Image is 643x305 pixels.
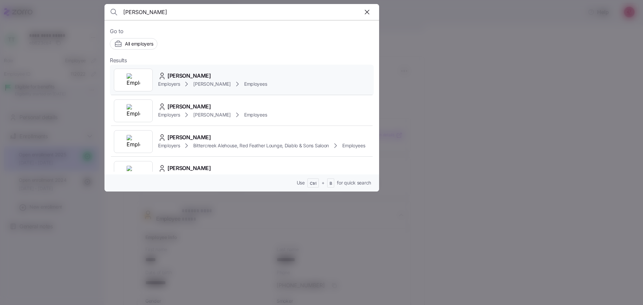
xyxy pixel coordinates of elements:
[244,81,267,87] span: Employees
[127,104,140,118] img: Employer logo
[193,111,230,118] span: [PERSON_NAME]
[158,81,180,87] span: Employers
[127,166,140,179] img: Employer logo
[127,73,140,87] img: Employer logo
[110,38,157,50] button: All employers
[125,41,153,47] span: All employers
[127,135,140,148] img: Employer logo
[337,179,371,186] span: for quick search
[193,81,230,87] span: [PERSON_NAME]
[244,111,267,118] span: Employees
[110,27,374,35] span: Go to
[158,142,180,149] span: Employers
[193,142,329,149] span: Bittercreek Alehouse, Red Feather Lounge, Diablo & Sons Saloon
[330,181,332,186] span: B
[297,179,305,186] span: Use
[167,133,211,142] span: [PERSON_NAME]
[167,102,211,111] span: [PERSON_NAME]
[158,111,180,118] span: Employers
[167,164,211,172] span: [PERSON_NAME]
[167,72,211,80] span: [PERSON_NAME]
[110,56,127,65] span: Results
[321,179,325,186] span: +
[342,142,365,149] span: Employees
[310,181,316,186] span: Ctrl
